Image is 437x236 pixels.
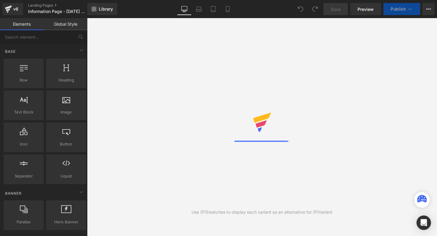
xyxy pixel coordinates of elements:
[48,173,84,179] span: Liquid
[350,3,381,15] a: Preview
[48,141,84,147] span: Button
[5,219,42,225] span: Parallax
[177,3,192,15] a: Desktop
[48,109,84,115] span: Image
[206,3,220,15] a: Tablet
[417,215,431,230] div: Open Intercom Messenger
[423,3,435,15] button: More
[5,190,22,196] span: Banner
[309,3,321,15] button: Redo
[99,6,113,12] span: Library
[357,6,374,12] span: Preview
[5,77,42,83] span: Row
[192,3,206,15] a: Laptop
[48,219,84,225] span: Hero Banner
[220,3,235,15] a: Mobile
[5,141,42,147] span: Icon
[5,109,42,115] span: Text Block
[28,3,97,8] a: Landing Pages
[28,9,86,14] span: Information Page - [DATE] 15:49:15
[331,6,341,12] span: Save
[391,7,406,11] span: Publish
[295,3,307,15] button: Undo
[48,77,84,83] span: Heading
[44,18,87,30] a: Global Style
[12,5,20,13] div: v6
[383,3,420,15] button: Publish
[192,209,332,215] div: Use (P)Swatches to display each variant as an alternative for (P)Variant
[87,3,117,15] a: New Library
[5,173,42,179] span: Separator
[2,3,23,15] a: v6
[5,49,16,54] span: Base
